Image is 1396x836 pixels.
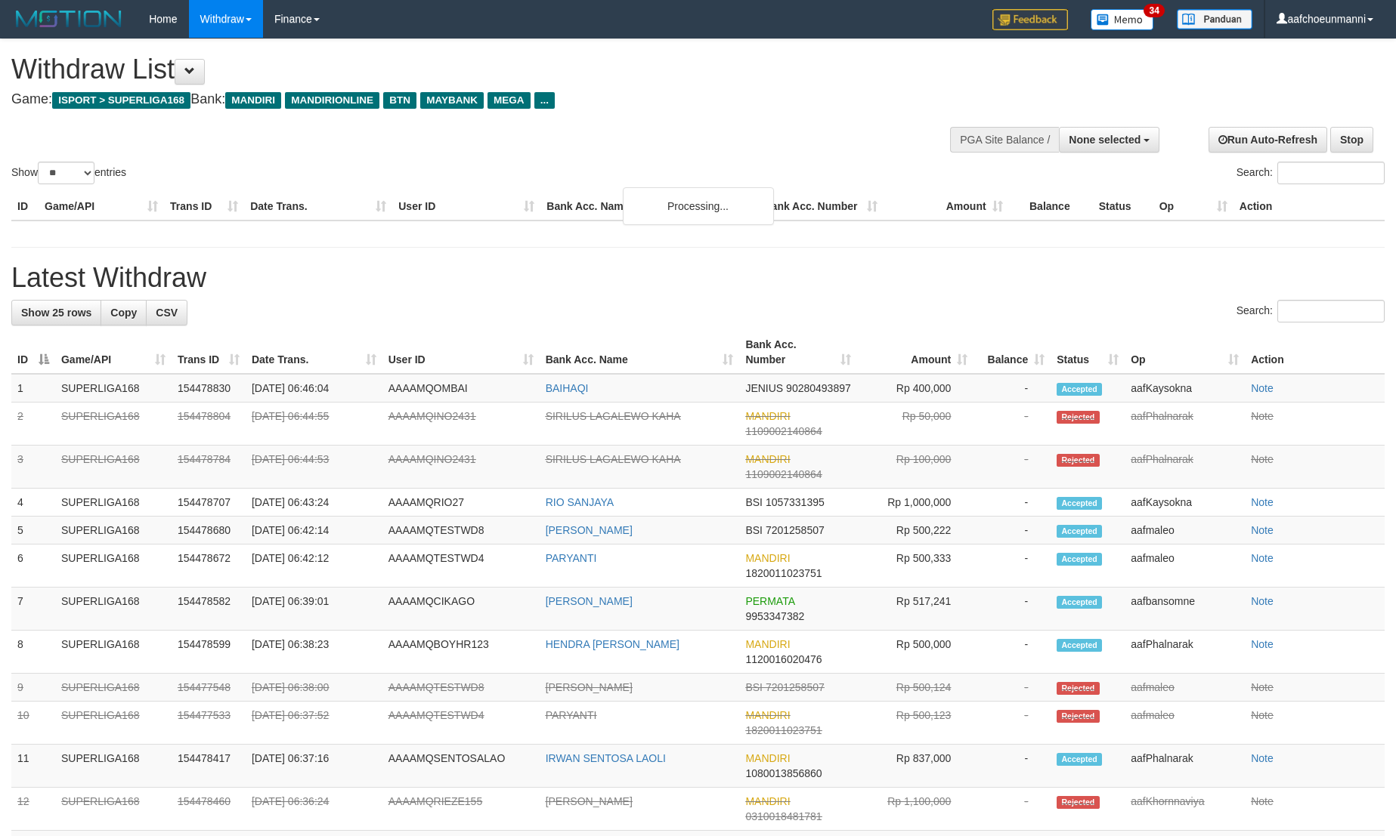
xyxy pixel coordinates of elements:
td: AAAAMQINO2431 [382,403,540,446]
td: aafPhalnarak [1125,446,1245,489]
td: - [973,403,1051,446]
span: BTN [383,92,416,109]
th: User ID [392,193,540,221]
td: 2 [11,403,55,446]
td: AAAAMQBOYHR123 [382,631,540,674]
td: SUPERLIGA168 [55,374,172,403]
td: aafmaleo [1125,544,1245,588]
a: PARYANTI [546,709,597,721]
td: [DATE] 06:42:12 [246,544,382,588]
td: [DATE] 06:44:53 [246,446,382,489]
span: MANDIRI [745,795,790,807]
td: Rp 517,241 [857,588,973,631]
button: None selected [1059,127,1159,153]
span: Copy 1109002140864 to clipboard [745,425,822,437]
span: MANDIRI [745,638,790,650]
th: Op: activate to sort column ascending [1125,331,1245,374]
td: [DATE] 06:42:14 [246,517,382,544]
span: Rejected [1057,454,1099,467]
th: ID: activate to sort column descending [11,331,55,374]
td: 154478417 [172,745,246,788]
td: 154478582 [172,588,246,631]
td: aafmaleo [1125,517,1245,544]
th: Status: activate to sort column ascending [1051,331,1125,374]
td: Rp 100,000 [857,446,973,489]
td: aafKaysokna [1125,489,1245,517]
th: Op [1153,193,1233,221]
td: aafbansomne [1125,588,1245,631]
td: - [973,544,1051,588]
a: SIRILUS LAGALEWO KAHA [546,453,681,465]
td: SUPERLIGA168 [55,745,172,788]
td: SUPERLIGA168 [55,544,172,588]
span: PERMATA [745,595,794,607]
span: MANDIRI [745,453,790,465]
a: Note [1251,453,1274,465]
td: aafKhornnaviya [1125,788,1245,831]
span: Accepted [1057,553,1102,566]
span: Copy 9953347382 to clipboard [745,610,804,622]
span: Accepted [1057,596,1102,609]
td: - [973,631,1051,674]
td: AAAAMQTESTWD8 [382,674,540,702]
a: [PERSON_NAME] [546,524,633,536]
td: SUPERLIGA168 [55,674,172,702]
td: - [973,702,1051,745]
span: Copy 1820011023751 to clipboard [745,567,822,579]
th: Bank Acc. Number: activate to sort column ascending [739,331,857,374]
td: aafKaysokna [1125,374,1245,403]
td: 154478680 [172,517,246,544]
a: Run Auto-Refresh [1209,127,1327,153]
span: None selected [1069,134,1141,146]
th: Balance: activate to sort column ascending [973,331,1051,374]
h1: Latest Withdraw [11,263,1385,293]
td: SUPERLIGA168 [55,446,172,489]
span: MANDIRI [225,92,281,109]
div: PGA Site Balance / [950,127,1059,153]
td: 154478599 [172,631,246,674]
th: Balance [1009,193,1093,221]
a: Copy [101,300,147,325]
a: Note [1251,752,1274,764]
th: Status [1093,193,1153,221]
span: Copy 7201258507 to clipboard [766,681,825,693]
input: Search: [1277,300,1385,322]
td: Rp 1,100,000 [857,788,973,831]
td: 9 [11,674,55,702]
td: - [973,674,1051,702]
label: Search: [1237,300,1385,322]
h4: Game: Bank: [11,92,915,107]
span: MEGA [488,92,531,109]
span: Copy 7201258507 to clipboard [766,524,825,536]
a: Note [1251,795,1274,807]
span: Copy 1057331395 to clipboard [766,496,825,508]
a: Note [1251,709,1274,721]
th: User ID: activate to sort column ascending [382,331,540,374]
label: Search: [1237,162,1385,184]
span: BSI [745,524,763,536]
span: Copy [110,307,137,319]
td: [DATE] 06:38:00 [246,674,382,702]
th: Date Trans. [244,193,392,221]
td: Rp 500,000 [857,631,973,674]
span: MANDIRI [745,752,790,764]
span: MANDIRI [745,552,790,564]
td: 154478707 [172,489,246,517]
td: SUPERLIGA168 [55,588,172,631]
td: AAAAMQTESTWD4 [382,544,540,588]
td: - [973,788,1051,831]
span: ISPORT > SUPERLIGA168 [52,92,190,109]
a: HENDRA [PERSON_NAME] [546,638,679,650]
td: Rp 500,123 [857,702,973,745]
a: Note [1251,382,1274,394]
td: [DATE] 06:44:55 [246,403,382,446]
span: MANDIRIONLINE [285,92,379,109]
span: Copy 1820011023751 to clipboard [745,724,822,736]
td: SUPERLIGA168 [55,517,172,544]
td: Rp 500,333 [857,544,973,588]
span: Copy 1109002140864 to clipboard [745,468,822,480]
td: 154478804 [172,403,246,446]
a: Note [1251,638,1274,650]
span: Rejected [1057,411,1099,424]
a: Note [1251,524,1274,536]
